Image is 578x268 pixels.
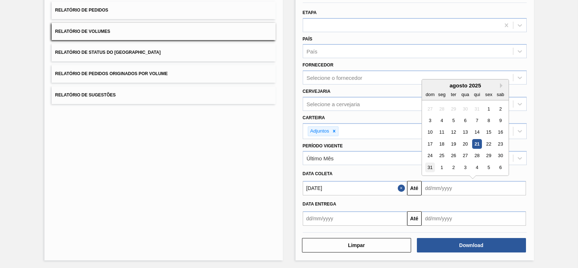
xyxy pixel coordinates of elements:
span: Data entrega [303,202,336,207]
div: Choose domingo, 17 de agosto de 2025 [425,139,435,149]
button: Até [407,211,422,226]
div: Choose sábado, 9 de agosto de 2025 [495,116,505,125]
button: Next Month [500,83,505,88]
label: Cervejaria [303,89,331,94]
span: Relatório de Pedidos Originados por Volume [55,71,168,76]
div: Choose sexta-feira, 29 de agosto de 2025 [484,151,493,161]
label: Fornecedor [303,62,333,68]
div: Choose sábado, 30 de agosto de 2025 [495,151,505,161]
div: Choose segunda-feira, 1 de setembro de 2025 [437,163,447,172]
div: Choose domingo, 3 de agosto de 2025 [425,116,435,125]
label: Período Vigente [303,143,343,148]
button: Limpar [302,238,411,252]
div: Choose quinta-feira, 7 de agosto de 2025 [472,116,482,125]
div: Choose sábado, 16 de agosto de 2025 [495,127,505,137]
button: Relatório de Volumes [52,23,276,40]
div: Choose sábado, 2 de agosto de 2025 [495,104,505,114]
div: Choose sexta-feira, 5 de setembro de 2025 [484,163,493,172]
div: Choose domingo, 31 de agosto de 2025 [425,163,435,172]
div: País [307,48,318,55]
button: Download [417,238,526,252]
div: Choose segunda-feira, 4 de agosto de 2025 [437,116,447,125]
div: Selecione a cervejaria [307,101,360,107]
button: Relatório de Sugestões [52,86,276,104]
input: dd/mm/yyyy [303,211,407,226]
div: Choose segunda-feira, 11 de agosto de 2025 [437,127,447,137]
span: Relatório de Sugestões [55,92,116,98]
div: Not available quinta-feira, 31 de julho de 2025 [472,104,482,114]
div: Selecione o fornecedor [307,75,362,81]
div: dom [425,90,435,99]
span: Data coleta [303,171,333,176]
span: Relatório de Pedidos [55,8,108,13]
div: Choose domingo, 24 de agosto de 2025 [425,151,435,161]
button: Close [398,181,407,195]
div: Choose quarta-feira, 3 de setembro de 2025 [460,163,470,172]
div: sex [484,90,493,99]
div: Choose sábado, 6 de setembro de 2025 [495,163,505,172]
div: Choose segunda-feira, 25 de agosto de 2025 [437,151,447,161]
span: Relatório de Volumes [55,29,110,34]
div: qui [472,90,482,99]
div: Choose quarta-feira, 27 de agosto de 2025 [460,151,470,161]
div: Choose terça-feira, 12 de agosto de 2025 [448,127,458,137]
div: Not available segunda-feira, 28 de julho de 2025 [437,104,447,114]
button: Relatório de Pedidos [52,1,276,19]
div: month 2025-08 [424,103,506,173]
div: Choose quinta-feira, 21 de agosto de 2025 [472,139,482,149]
div: Choose quinta-feira, 4 de setembro de 2025 [472,163,482,172]
div: Choose terça-feira, 5 de agosto de 2025 [448,116,458,125]
input: dd/mm/yyyy [422,181,526,195]
div: qua [460,90,470,99]
div: Choose domingo, 10 de agosto de 2025 [425,127,435,137]
div: Choose sábado, 23 de agosto de 2025 [495,139,505,149]
button: Relatório de Pedidos Originados por Volume [52,65,276,83]
div: sab [495,90,505,99]
label: Etapa [303,10,317,15]
div: Choose sexta-feira, 1 de agosto de 2025 [484,104,493,114]
label: País [303,36,312,42]
div: Último Mês [307,155,334,161]
div: Choose quinta-feira, 14 de agosto de 2025 [472,127,482,137]
div: Not available quarta-feira, 30 de julho de 2025 [460,104,470,114]
div: Not available domingo, 27 de julho de 2025 [425,104,435,114]
button: Relatório de Status do [GEOGRAPHIC_DATA] [52,44,276,61]
div: ter [448,90,458,99]
div: Not available terça-feira, 29 de julho de 2025 [448,104,458,114]
div: Adjuntos [308,127,331,136]
div: Choose sexta-feira, 8 de agosto de 2025 [484,116,493,125]
div: agosto 2025 [422,82,509,88]
div: Choose terça-feira, 2 de setembro de 2025 [448,163,458,172]
div: Choose quinta-feira, 28 de agosto de 2025 [472,151,482,161]
button: Até [407,181,422,195]
span: Relatório de Status do [GEOGRAPHIC_DATA] [55,50,161,55]
div: Choose sexta-feira, 15 de agosto de 2025 [484,127,493,137]
div: Choose terça-feira, 19 de agosto de 2025 [448,139,458,149]
div: Choose quarta-feira, 13 de agosto de 2025 [460,127,470,137]
div: Choose segunda-feira, 18 de agosto de 2025 [437,139,447,149]
div: Choose quarta-feira, 20 de agosto de 2025 [460,139,470,149]
label: Carteira [303,115,325,120]
input: dd/mm/yyyy [422,211,526,226]
div: Choose quarta-feira, 6 de agosto de 2025 [460,116,470,125]
input: dd/mm/yyyy [303,181,407,195]
div: Choose sexta-feira, 22 de agosto de 2025 [484,139,493,149]
div: Choose terça-feira, 26 de agosto de 2025 [448,151,458,161]
div: seg [437,90,447,99]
